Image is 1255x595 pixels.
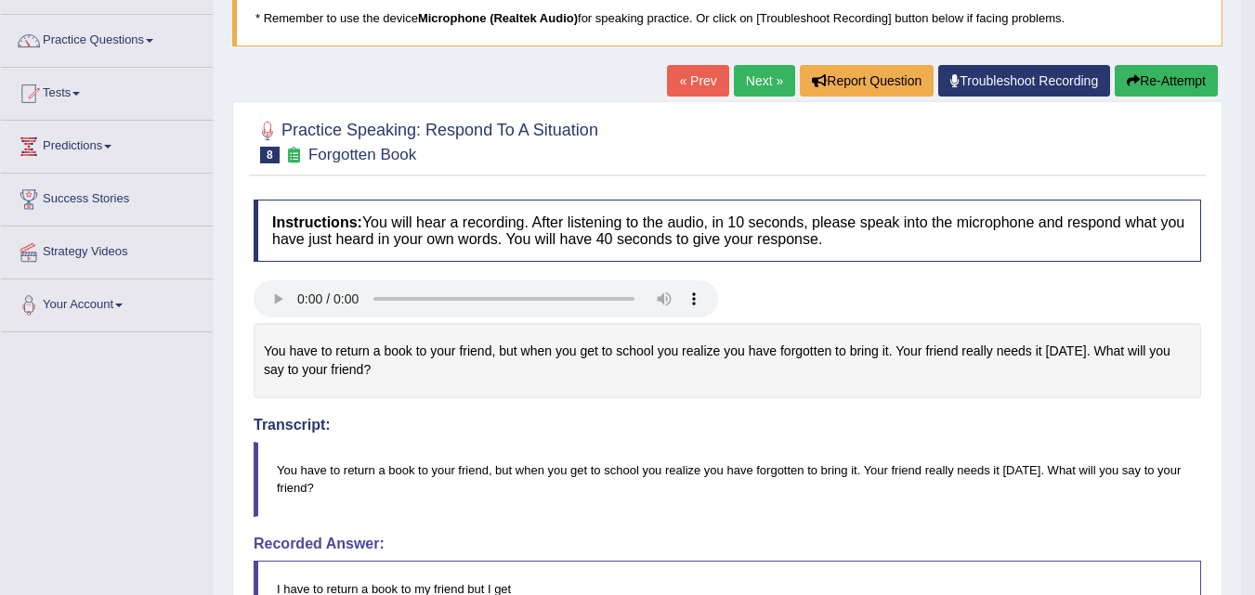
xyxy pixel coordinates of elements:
h4: You will hear a recording. After listening to the audio, in 10 seconds, please speak into the mic... [254,200,1201,262]
a: Strategy Videos [1,226,213,273]
a: Practice Questions [1,15,213,61]
button: Re-Attempt [1115,65,1218,97]
h2: Practice Speaking: Respond To A Situation [254,117,598,163]
a: Next » [734,65,795,97]
a: « Prev [667,65,728,97]
div: You have to return a book to your friend, but when you get to school you realize you have forgott... [254,323,1201,398]
a: Success Stories [1,174,213,220]
b: Instructions: [272,214,362,230]
b: Microphone (Realtek Audio) [418,11,578,25]
blockquote: You have to return a book to your friend, but when you get to school you realize you have forgott... [254,442,1201,516]
a: Tests [1,68,213,114]
button: Report Question [800,65,934,97]
a: Your Account [1,279,213,326]
small: Exam occurring question [284,147,304,164]
h4: Recorded Answer: [254,536,1201,552]
a: Predictions [1,121,213,167]
span: 8 [260,147,280,163]
small: Forgotten Book [308,146,416,163]
a: Troubleshoot Recording [938,65,1110,97]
